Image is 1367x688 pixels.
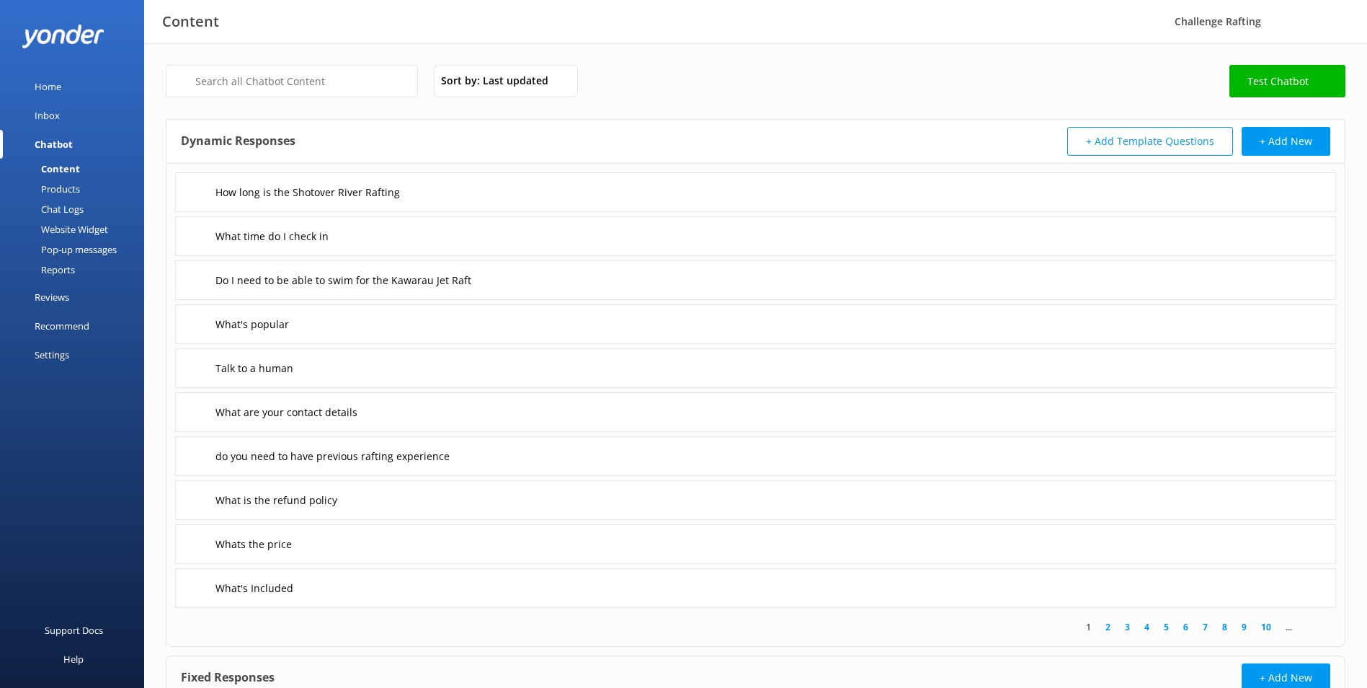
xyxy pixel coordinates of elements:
[9,239,144,260] a: Pop-up messages
[9,260,75,280] div: Reports
[1242,127,1330,156] button: + Add New
[9,199,84,219] div: Chat Logs
[22,25,104,48] img: yonder-white-logo.png
[9,239,117,260] div: Pop-up messages
[1234,620,1254,634] a: 9
[1176,620,1195,634] a: 6
[9,219,108,239] div: Website Widget
[1175,14,1261,28] span: Challenge Rafting
[162,10,219,33] h3: Content
[1278,620,1299,634] span: ...
[9,260,144,280] a: Reports
[1157,620,1176,634] a: 5
[35,130,73,159] div: Chatbot
[1215,620,1234,634] a: 8
[9,159,144,179] a: Content
[63,645,84,674] div: Help
[35,101,60,130] div: Inbox
[1137,620,1157,634] a: 4
[9,179,80,199] div: Products
[166,65,418,97] input: Search all Chatbot Content
[181,127,295,156] h4: Dynamic Responses
[1098,620,1118,634] a: 2
[1229,65,1345,97] a: Test Chatbot
[9,199,144,219] a: Chat Logs
[1195,620,1215,634] a: 7
[9,219,144,239] a: Website Widget
[441,73,557,89] span: Sort by: Last updated
[35,283,69,312] div: Reviews
[45,616,103,645] div: Support Docs
[9,179,144,199] a: Products
[35,312,89,340] div: Recommend
[1254,620,1278,634] a: 10
[9,159,80,179] div: Content
[1079,620,1098,634] a: 1
[35,72,61,101] div: Home
[1067,127,1233,156] button: + Add Template Questions
[35,340,69,369] div: Settings
[1118,620,1137,634] a: 3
